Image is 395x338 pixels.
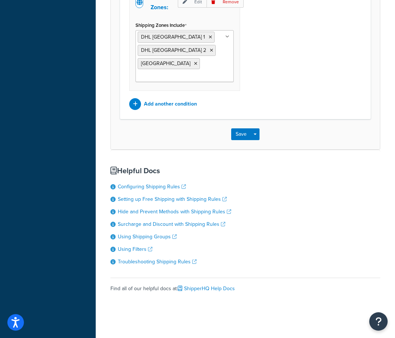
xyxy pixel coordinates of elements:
div: Find all of our helpful docs at: [110,278,380,294]
button: Save [231,128,251,140]
a: Using Shipping Groups [118,233,177,241]
a: Using Filters [118,245,152,253]
h3: Helpful Docs [110,167,380,175]
span: DHL [GEOGRAPHIC_DATA] 1 [141,33,205,41]
p: Add another condition [144,99,197,109]
a: Configuring Shipping Rules [118,183,186,191]
label: Shipping Zones Include [135,22,187,28]
span: DHL [GEOGRAPHIC_DATA] 2 [141,46,206,54]
a: Hide and Prevent Methods with Shipping Rules [118,208,231,216]
a: ShipperHQ Help Docs [178,285,235,292]
a: Surcharge and Discount with Shipping Rules [118,220,225,228]
a: Setting up Free Shipping with Shipping Rules [118,195,227,203]
button: Open Resource Center [369,312,388,331]
span: [GEOGRAPHIC_DATA] [141,60,190,67]
a: Troubleshooting Shipping Rules [118,258,197,266]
